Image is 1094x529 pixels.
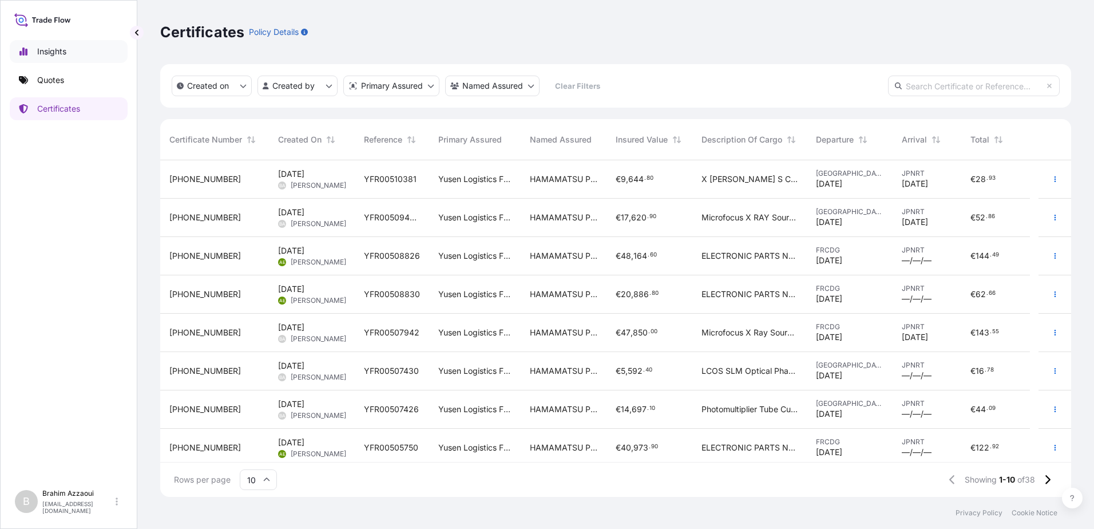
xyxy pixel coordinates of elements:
span: [DATE] [816,255,842,266]
span: , [631,329,633,337]
span: Yusen Logistics France - Roissy CDG [438,173,512,185]
span: [DATE] [902,331,928,343]
span: JPNRT [902,169,952,178]
span: [DATE] [816,216,842,228]
button: createdBy Filter options [257,76,338,96]
span: 10 [649,406,655,410]
span: HAMAMATSU PHOTONICS FRANCE SARL [530,327,597,338]
span: 09 [989,406,996,410]
span: [PERSON_NAME] [291,219,346,228]
span: 973 [633,444,648,452]
span: [DATE] [902,216,928,228]
p: Certificates [160,23,244,41]
span: 122 [976,444,989,452]
span: YFR00507430 [364,365,419,377]
span: , [625,367,628,375]
span: € [616,290,621,298]
span: Named Assured [530,134,592,145]
span: Yusen Logistics France - Roissy CDG [438,212,512,223]
span: . [990,253,992,257]
span: 850 [633,329,648,337]
span: Showing [965,474,997,485]
span: HAMAMATSU PHOTONICS FRANCE SARL [530,212,597,223]
span: Photomultiplier Tube Customs Tariff No 8540208091 MICROFOCUS X RAY SOURCE Customs Tariff No 90221... [701,404,798,415]
span: Insured Value [616,134,668,145]
span: [DATE] [278,437,304,448]
span: € [970,175,976,183]
span: —/—/— [902,408,932,420]
span: YFR00508826 [364,250,420,262]
span: BA [279,410,286,421]
span: € [616,175,621,183]
span: of 38 [1017,474,1035,485]
span: [DATE] [278,168,304,180]
span: [PERSON_NAME] [291,373,346,382]
button: Sort [784,133,798,147]
span: JPNRT [902,322,952,331]
span: FRCDG [816,246,883,255]
span: . [986,215,988,219]
span: € [970,214,976,222]
span: AE [279,256,286,268]
button: Sort [324,133,338,147]
span: [DATE] [816,331,842,343]
span: 47 [621,329,631,337]
span: 66 [989,291,996,295]
span: [DATE] [816,293,842,305]
span: BA [279,333,286,345]
span: HAMAMATSU PHOTONICS FRANCE SARL [530,250,597,262]
span: B [23,496,30,507]
span: . [986,176,988,180]
span: Yusen Logistics France - Roissy CDG [438,250,512,262]
span: [DATE] [278,245,304,256]
span: HAMAMATSU PHOTONICS FRANCE SARL [530,173,597,185]
span: . [643,368,645,372]
span: 00 [651,330,657,334]
span: 144 [976,252,989,260]
a: Insights [10,40,128,63]
span: Yusen Logistics France - Roissy CDG [438,289,512,300]
p: Policy Details [249,26,299,38]
span: Departure [816,134,854,145]
span: 5 [621,367,625,375]
span: 92 [992,445,999,449]
span: YFR00507942 [364,327,419,338]
p: Primary Assured [361,80,423,92]
button: Sort [405,133,418,147]
span: , [629,214,631,222]
span: [DATE] [816,447,842,458]
p: Cookie Notice [1012,508,1057,518]
span: € [970,444,976,452]
span: BA [279,372,286,383]
p: Created by [272,80,315,92]
span: YFR00508830 [364,289,420,300]
span: JPNRT [902,399,952,408]
a: Certificates [10,97,128,120]
span: 44 [976,405,986,413]
span: [DATE] [816,408,842,420]
span: Yusen Logistics France - Roissy CDG [438,327,512,338]
span: Arrival [902,134,927,145]
span: € [970,329,976,337]
span: 55 [992,330,999,334]
span: 16 [976,367,984,375]
span: . [648,253,649,257]
span: AE [279,448,286,460]
span: 592 [628,367,643,375]
span: 93 [989,176,996,180]
span: € [970,405,976,413]
span: [DATE] [816,370,842,381]
span: . [986,406,988,410]
span: 143 [976,329,989,337]
span: 62 [976,290,986,298]
span: 49 [992,253,999,257]
span: 17 [621,214,629,222]
p: Brahim Azzaoui [42,489,113,498]
span: JPNRT [902,207,952,216]
span: [PERSON_NAME] [291,258,346,267]
button: Sort [670,133,684,147]
span: Yusen Logistics France - Roissy CDG [438,404,512,415]
span: . [990,445,992,449]
button: Sort [244,133,258,147]
span: [PHONE_NUMBER] [169,365,241,377]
